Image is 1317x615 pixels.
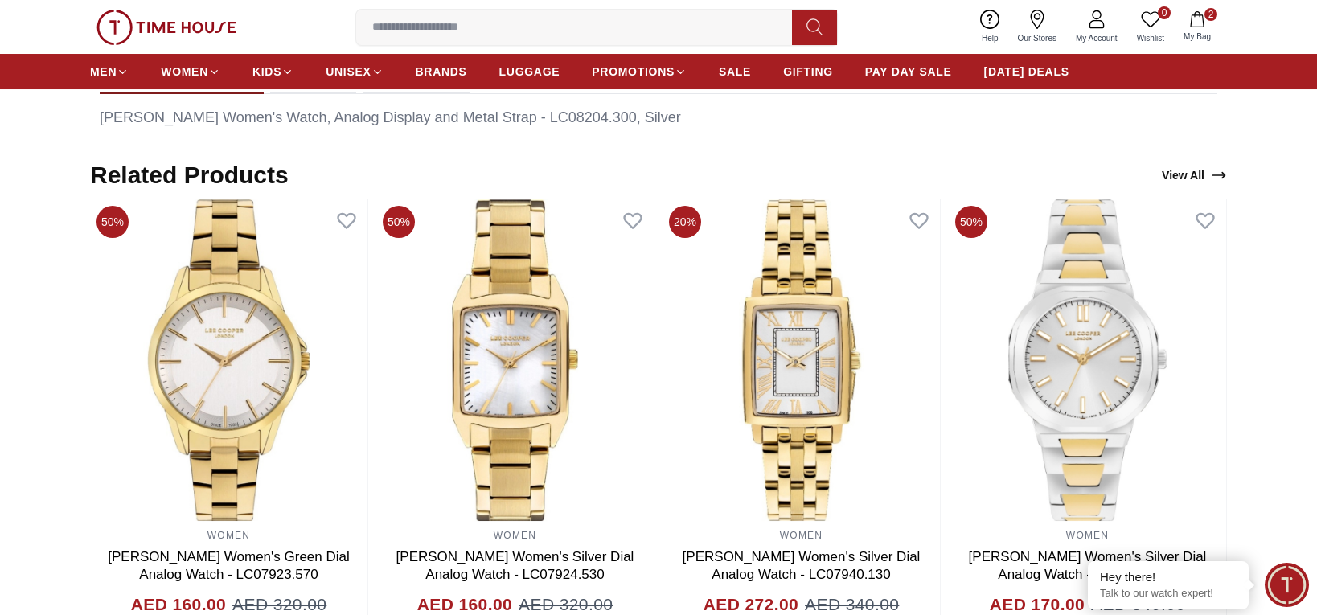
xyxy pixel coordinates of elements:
[396,549,634,582] a: [PERSON_NAME] Women's Silver Dial Analog Watch - LC07924.530
[984,64,1069,80] span: [DATE] DEALS
[1158,6,1171,19] span: 0
[499,57,560,86] a: LUGGAGE
[161,64,208,80] span: WOMEN
[326,57,383,86] a: UNISEX
[719,57,751,86] a: SALE
[955,206,987,238] span: 50%
[1177,31,1217,43] span: My Bag
[494,530,536,541] a: WOMEN
[326,64,371,80] span: UNISEX
[592,64,675,80] span: PROMOTIONS
[376,199,654,521] img: Lee Cooper Women's Silver Dial Analog Watch - LC07924.530
[975,32,1005,44] span: Help
[1011,32,1063,44] span: Our Stores
[1008,6,1066,47] a: Our Stores
[969,549,1207,582] a: [PERSON_NAME] Women's Silver Dial Analog Watch - LC07953.230
[1265,563,1309,607] div: Chat Widget
[416,64,467,80] span: BRANDS
[1127,6,1174,47] a: 0Wishlist
[949,199,1226,521] img: Lee Cooper Women's Silver Dial Analog Watch - LC07953.230
[984,57,1069,86] a: [DATE] DEALS
[90,161,289,190] h2: Related Products
[1162,167,1227,183] div: View All
[1174,8,1221,46] button: 2My Bag
[783,57,833,86] a: GIFTING
[252,57,293,86] a: KIDS
[90,64,117,80] span: MEN
[865,57,952,86] a: PAY DAY SALE
[207,530,250,541] a: WOMEN
[719,64,751,80] span: SALE
[972,6,1008,47] a: Help
[96,10,236,45] img: ...
[669,206,701,238] span: 20%
[1069,32,1124,44] span: My Account
[783,64,833,80] span: GIFTING
[1204,8,1217,21] span: 2
[499,64,560,80] span: LUGGAGE
[683,549,921,582] a: [PERSON_NAME] Women's Silver Dial Analog Watch - LC07940.130
[1130,32,1171,44] span: Wishlist
[161,57,220,86] a: WOMEN
[1100,569,1237,585] div: Hey there!
[592,57,687,86] a: PROMOTIONS
[780,530,823,541] a: WOMEN
[383,206,415,238] span: 50%
[416,57,467,86] a: BRANDS
[663,199,940,521] img: Lee Cooper Women's Silver Dial Analog Watch - LC07940.130
[100,107,1217,129] div: [PERSON_NAME] Women's Watch, Analog Display and Metal Strap - LC08204.300, Silver
[1066,530,1109,541] a: WOMEN
[1100,587,1237,601] p: Talk to our watch expert!
[90,57,129,86] a: MEN
[108,549,350,582] a: [PERSON_NAME] Women's Green Dial Analog Watch - LC07923.570
[865,64,952,80] span: PAY DAY SALE
[96,206,129,238] span: 50%
[1159,164,1230,187] a: View All
[252,64,281,80] span: KIDS
[90,199,367,521] img: Lee Cooper Women's Green Dial Analog Watch - LC07923.570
